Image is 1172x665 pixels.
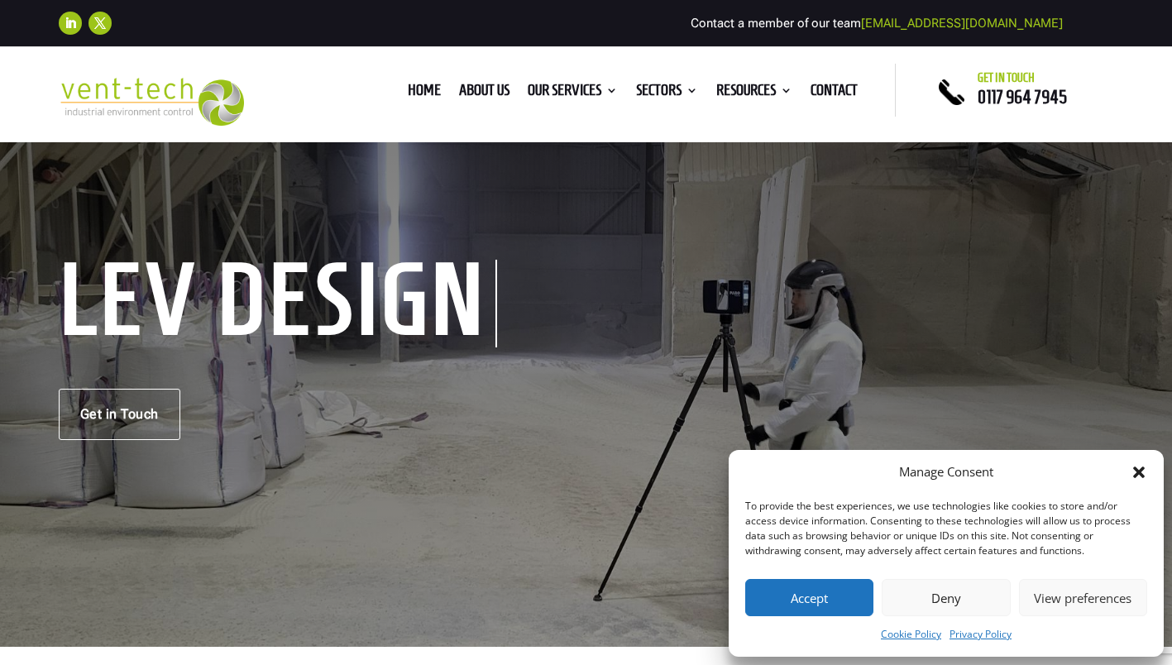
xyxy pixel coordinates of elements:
[1131,464,1147,481] div: Close dialog
[88,12,112,35] a: Follow on X
[59,12,82,35] a: Follow on LinkedIn
[899,462,993,482] div: Manage Consent
[716,84,792,103] a: Resources
[459,84,509,103] a: About us
[691,16,1063,31] span: Contact a member of our team
[881,624,941,644] a: Cookie Policy
[59,78,244,126] img: 2023-09-27T08_35_16.549ZVENT-TECH---Clear-background
[950,624,1012,644] a: Privacy Policy
[978,87,1067,107] a: 0117 964 7945
[59,389,180,440] a: Get in Touch
[59,260,497,347] h1: LEV Design
[408,84,441,103] a: Home
[636,84,698,103] a: Sectors
[978,71,1035,84] span: Get in touch
[528,84,618,103] a: Our Services
[861,16,1063,31] a: [EMAIL_ADDRESS][DOMAIN_NAME]
[882,579,1010,616] button: Deny
[745,499,1146,558] div: To provide the best experiences, we use technologies like cookies to store and/or access device i...
[745,579,873,616] button: Accept
[1019,579,1147,616] button: View preferences
[811,84,858,103] a: Contact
